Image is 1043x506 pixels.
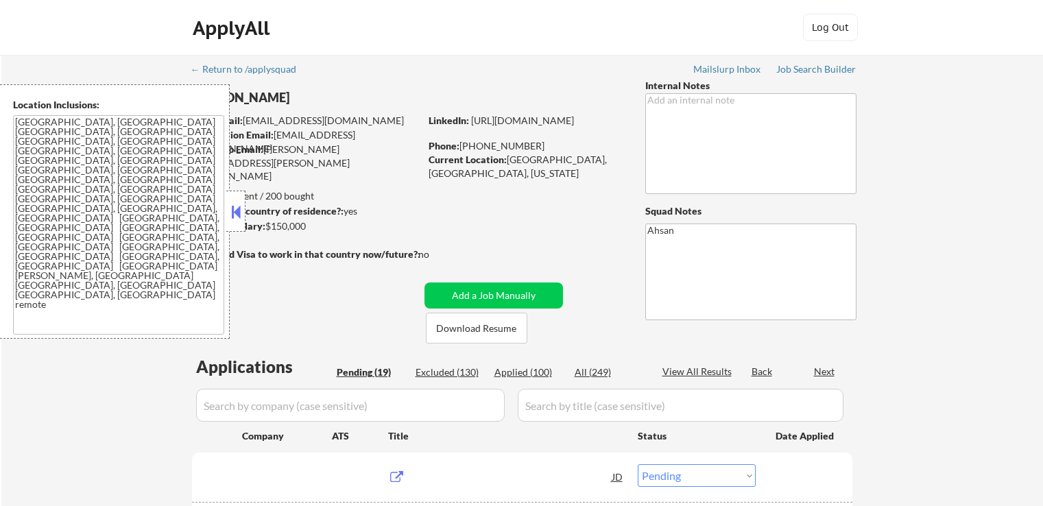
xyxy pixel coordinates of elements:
[191,205,344,217] strong: Can work in country of residence?:
[471,115,574,126] a: [URL][DOMAIN_NAME]
[388,429,625,443] div: Title
[191,64,309,74] div: ← Return to /applysquad
[638,423,756,448] div: Status
[191,219,420,233] div: $150,000
[429,140,459,152] strong: Phone:
[752,365,774,378] div: Back
[776,429,836,443] div: Date Applied
[776,64,856,77] a: Job Search Builder
[429,115,469,126] strong: LinkedIn:
[429,139,623,153] div: [PHONE_NUMBER]
[693,64,762,74] div: Mailslurp Inbox
[193,128,420,155] div: [EMAIL_ADDRESS][DOMAIN_NAME]
[418,248,457,261] div: no
[429,153,623,180] div: [GEOGRAPHIC_DATA], [GEOGRAPHIC_DATA], [US_STATE]
[611,464,625,489] div: JD
[191,189,420,203] div: 95 sent / 200 bought
[192,89,474,106] div: [PERSON_NAME]
[191,204,416,218] div: yes
[645,204,856,218] div: Squad Notes
[192,248,420,260] strong: Will need Visa to work in that country now/future?:
[776,64,856,74] div: Job Search Builder
[196,389,505,422] input: Search by company (case sensitive)
[332,429,388,443] div: ATS
[693,64,762,77] a: Mailslurp Inbox
[575,365,643,379] div: All (249)
[426,313,527,344] button: Download Resume
[803,14,858,41] button: Log Out
[192,143,420,183] div: [PERSON_NAME][EMAIL_ADDRESS][PERSON_NAME][DOMAIN_NAME]
[191,64,309,77] a: ← Return to /applysquad
[662,365,736,378] div: View All Results
[518,389,843,422] input: Search by title (case sensitive)
[13,98,224,112] div: Location Inclusions:
[429,154,507,165] strong: Current Location:
[242,429,332,443] div: Company
[193,16,274,40] div: ApplyAll
[193,114,420,128] div: [EMAIL_ADDRESS][DOMAIN_NAME]
[424,282,563,309] button: Add a Job Manually
[494,365,563,379] div: Applied (100)
[337,365,405,379] div: Pending (19)
[814,365,836,378] div: Next
[416,365,484,379] div: Excluded (130)
[645,79,856,93] div: Internal Notes
[196,359,332,375] div: Applications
